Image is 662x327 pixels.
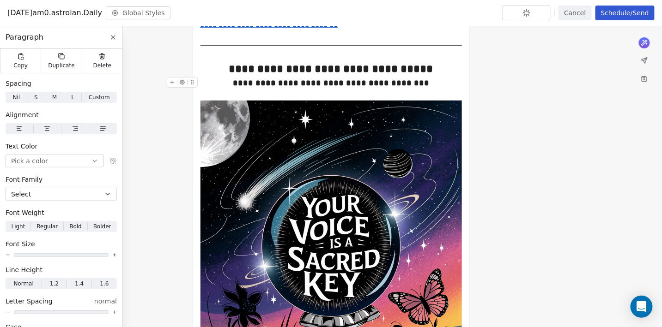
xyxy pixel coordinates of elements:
[13,62,28,69] span: Copy
[7,7,102,18] span: [DATE]am0.astrolan.Daily
[6,297,53,306] span: Letter Spacing
[6,208,44,217] span: Font Weight
[11,190,31,199] span: Select
[36,222,58,231] span: Regular
[631,296,653,318] div: Open Intercom Messenger
[6,155,104,167] button: Pick a color
[106,6,170,19] button: Global Styles
[34,93,38,101] span: S
[6,32,43,43] span: Paragraph
[69,222,82,231] span: Bold
[89,93,110,101] span: Custom
[6,110,39,119] span: Alignment
[12,93,20,101] span: Nil
[94,297,117,306] span: normal
[93,62,112,69] span: Delete
[6,79,31,88] span: Spacing
[6,142,37,151] span: Text Color
[6,265,43,274] span: Line Height
[13,279,33,288] span: Normal
[48,62,74,69] span: Duplicate
[559,6,591,20] button: Cancel
[11,222,25,231] span: Light
[6,175,43,184] span: Font Family
[52,93,57,101] span: M
[6,239,35,249] span: Font Size
[50,279,59,288] span: 1.2
[71,93,74,101] span: L
[75,279,84,288] span: 1.4
[595,6,655,20] button: Schedule/Send
[93,222,111,231] span: Bolder
[100,279,109,288] span: 1.6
